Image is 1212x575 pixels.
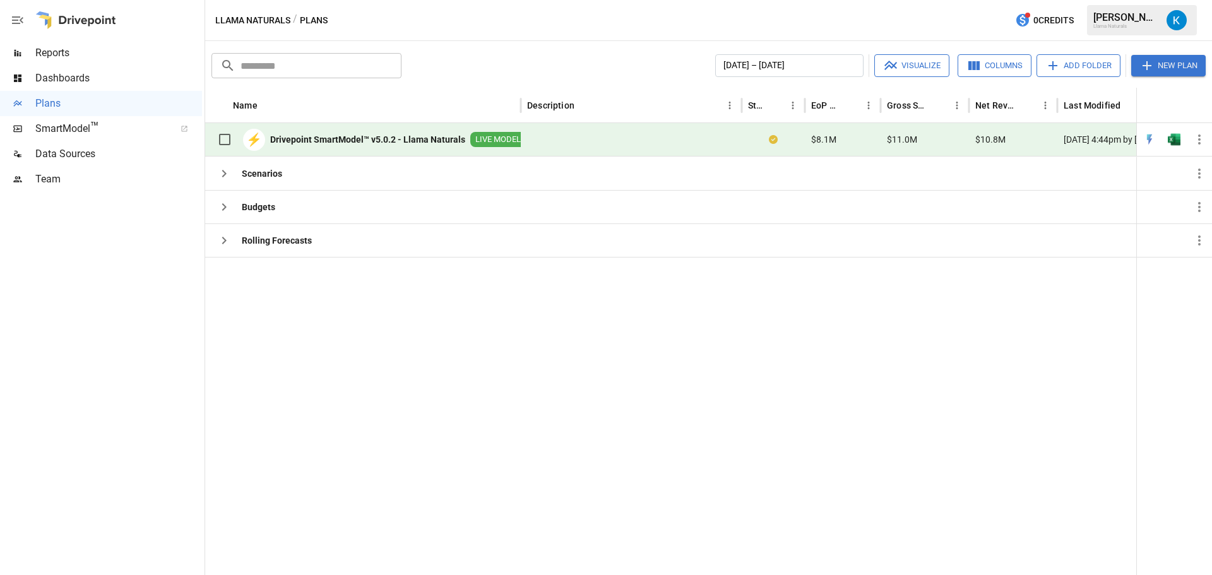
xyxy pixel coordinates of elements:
[1064,100,1120,110] div: Last Modified
[270,133,465,146] b: Drivepoint SmartModel™ v5.0.2 - Llama Naturals
[243,129,265,151] div: ⚡
[842,97,860,114] button: Sort
[721,97,739,114] button: Description column menu
[1167,10,1187,30] img: Kevin Brown
[35,96,202,111] span: Plans
[1143,133,1156,146] img: quick-edit-flash.b8aec18c.svg
[242,201,275,213] b: Budgets
[860,97,877,114] button: EoP Cash column menu
[1168,133,1180,146] div: Open in Excel
[958,54,1031,77] button: Columns
[1019,97,1037,114] button: Sort
[35,146,202,162] span: Data Sources
[35,121,167,136] span: SmartModel
[1093,11,1159,23] div: [PERSON_NAME]
[1037,97,1054,114] button: Net Revenue column menu
[35,45,202,61] span: Reports
[975,133,1006,146] span: $10.8M
[242,167,282,180] b: Scenarios
[1010,9,1079,32] button: 0Credits
[874,54,949,77] button: Visualize
[1131,55,1206,76] button: New Plan
[527,100,574,110] div: Description
[948,97,966,114] button: Gross Sales column menu
[576,97,593,114] button: Sort
[975,100,1018,110] div: Net Revenue
[887,133,917,146] span: $11.0M
[930,97,948,114] button: Sort
[887,100,929,110] div: Gross Sales
[1143,133,1156,146] div: Open in Quick Edit
[90,119,99,135] span: ™
[293,13,297,28] div: /
[1168,133,1180,146] img: g5qfjXmAAAAABJRU5ErkJggg==
[811,133,836,146] span: $8.1M
[35,71,202,86] span: Dashboards
[215,13,290,28] button: Llama Naturals
[1159,3,1194,38] button: Kevin Brown
[769,133,778,146] div: Your plan has changes in Excel that are not reflected in the Drivepoint Data Warehouse, select "S...
[259,97,276,114] button: Sort
[233,100,258,110] div: Name
[470,134,526,146] span: LIVE MODEL
[1037,54,1120,77] button: Add Folder
[35,172,202,187] span: Team
[242,234,312,247] b: Rolling Forecasts
[811,100,841,110] div: EoP Cash
[1093,23,1159,29] div: Llama Naturals
[1122,97,1139,114] button: Sort
[1033,13,1074,28] span: 0 Credits
[748,100,765,110] div: Status
[766,97,784,114] button: Sort
[715,54,864,77] button: [DATE] – [DATE]
[1194,97,1212,114] button: Sort
[784,97,802,114] button: Status column menu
